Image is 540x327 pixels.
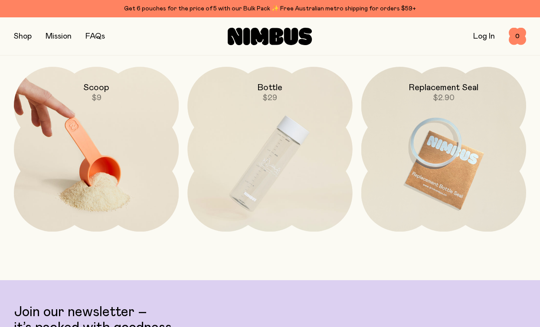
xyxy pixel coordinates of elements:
[257,82,282,93] h2: Bottle
[46,33,72,40] a: Mission
[92,94,101,102] span: $9
[409,82,478,93] h2: Replacement Seal
[83,82,109,93] h2: Scoop
[187,67,352,232] a: Bottle$29
[433,94,455,102] span: $2.90
[14,67,179,232] a: Scoop$9
[14,3,526,14] div: Get 6 pouches for the price of 5 with our Bulk Pack ✨ Free Australian metro shipping for orders $59+
[473,33,495,40] a: Log In
[361,67,526,232] a: Replacement Seal$2.90
[509,28,526,45] button: 0
[262,94,277,102] span: $29
[85,33,105,40] a: FAQs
